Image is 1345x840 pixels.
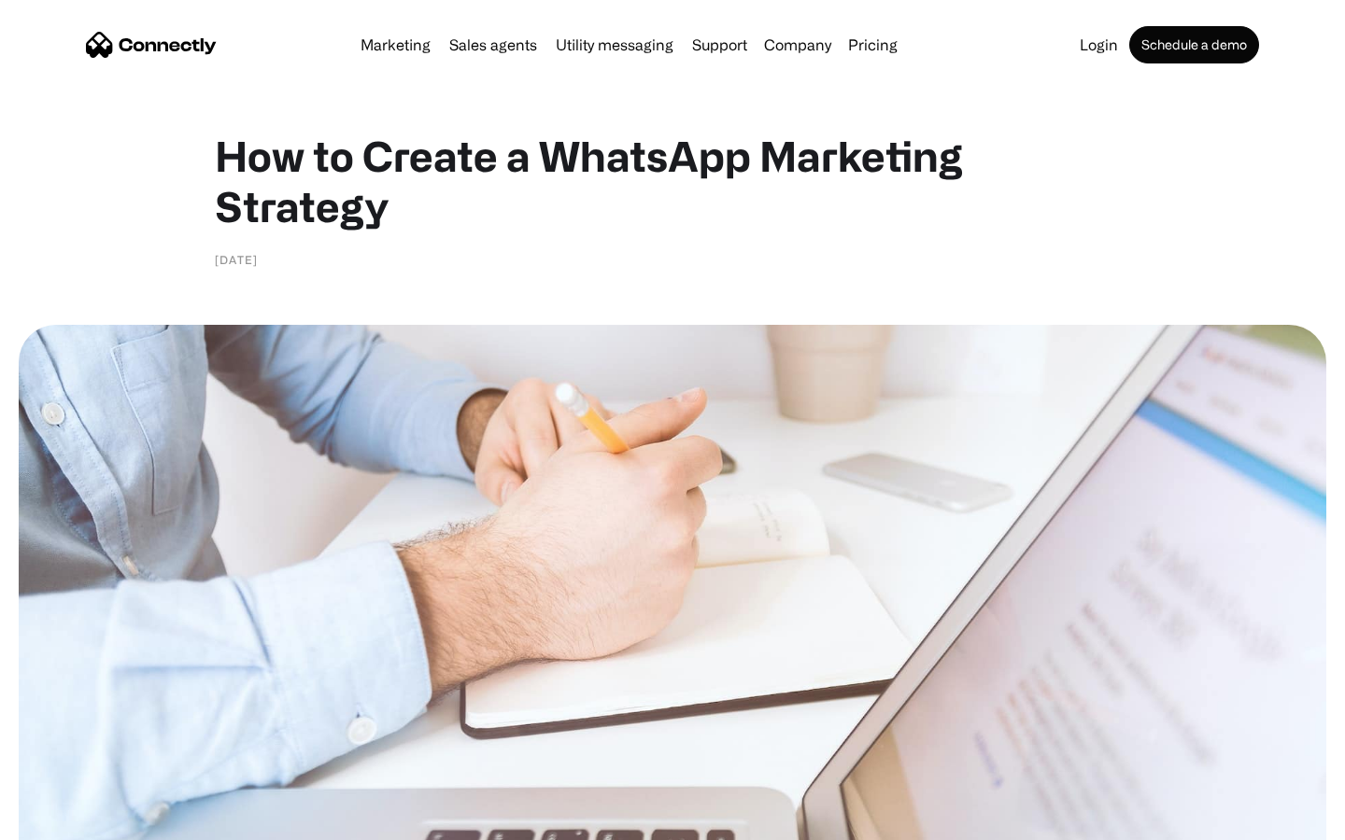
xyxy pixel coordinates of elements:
a: Schedule a demo [1129,26,1259,63]
a: Pricing [841,37,905,52]
a: Support [685,37,755,52]
ul: Language list [37,807,112,833]
a: Login [1072,37,1126,52]
aside: Language selected: English [19,807,112,833]
div: [DATE] [215,250,258,269]
div: Company [764,32,831,58]
h1: How to Create a WhatsApp Marketing Strategy [215,131,1130,231]
a: Marketing [353,37,438,52]
a: Utility messaging [548,37,681,52]
a: Sales agents [442,37,545,52]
